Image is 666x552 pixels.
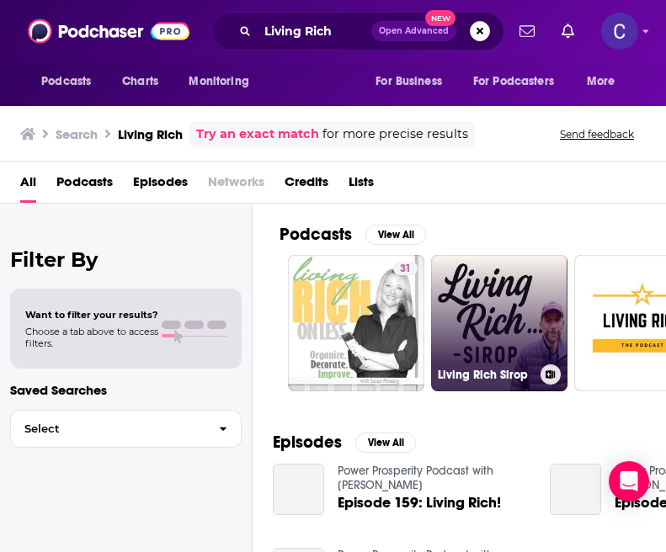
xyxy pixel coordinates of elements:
[400,261,411,278] span: 31
[601,13,638,50] span: Logged in as publicityxxtina
[364,66,463,98] button: open menu
[555,17,581,45] a: Show notifications dropdown
[376,70,442,93] span: For Business
[393,262,418,275] a: 31
[462,66,578,98] button: open menu
[280,224,352,245] h2: Podcasts
[288,255,424,391] a: 31
[473,70,554,93] span: For Podcasters
[513,17,541,45] a: Show notifications dropdown
[20,168,36,203] a: All
[425,10,456,26] span: New
[338,464,493,492] a: Power Prosperity Podcast with Randy Gage
[273,432,416,453] a: EpisodesView All
[29,66,113,98] button: open menu
[258,18,371,45] input: Search podcasts, credits, & more...
[550,464,601,515] a: Episode 159: Living Rich!
[25,309,158,321] span: Want to filter your results?
[11,423,205,434] span: Select
[196,125,319,144] a: Try an exact match
[285,168,328,203] a: Credits
[575,66,637,98] button: open menu
[322,125,468,144] span: for more precise results
[555,127,639,141] button: Send feedback
[211,12,504,50] div: Search podcasts, credits, & more...
[371,21,456,41] button: Open AdvancedNew
[273,432,342,453] h2: Episodes
[609,461,649,502] div: Open Intercom Messenger
[56,168,113,203] a: Podcasts
[379,27,449,35] span: Open Advanced
[601,13,638,50] img: User Profile
[25,326,158,349] span: Choose a tab above to access filters.
[355,433,416,453] button: View All
[118,126,183,142] h3: Living Rich
[56,126,98,142] h3: Search
[438,368,534,382] h3: Living Rich Sirop
[601,13,638,50] button: Show profile menu
[189,70,248,93] span: Monitoring
[111,66,168,98] a: Charts
[349,168,374,203] a: Lists
[133,168,188,203] a: Episodes
[41,70,91,93] span: Podcasts
[122,70,158,93] span: Charts
[280,224,426,245] a: PodcastsView All
[177,66,270,98] button: open menu
[10,247,242,272] h2: Filter By
[208,168,264,203] span: Networks
[10,382,242,398] p: Saved Searches
[431,255,567,391] a: Living Rich Sirop
[28,15,189,47] img: Podchaser - Follow, Share and Rate Podcasts
[10,410,242,448] button: Select
[338,496,501,510] a: Episode 159: Living Rich!
[365,225,426,245] button: View All
[273,464,324,515] a: Episode 159: Living Rich!
[587,70,615,93] span: More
